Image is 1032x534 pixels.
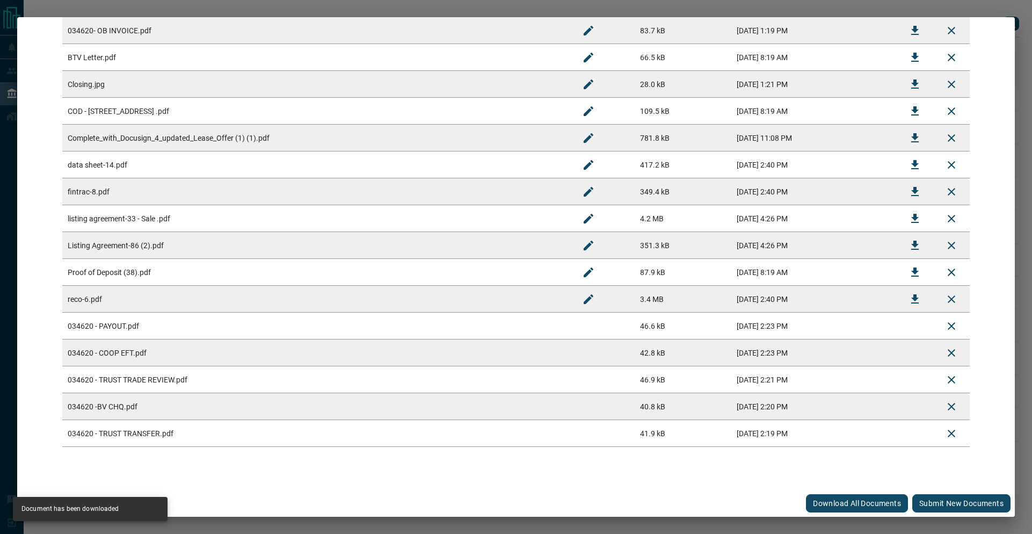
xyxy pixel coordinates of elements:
[62,71,570,98] td: Closing.jpg
[939,152,964,178] button: Remove File
[939,259,964,285] button: Remove File
[939,71,964,97] button: Remove File
[635,340,731,366] td: 42.8 kB
[576,233,601,258] button: Rename
[902,286,928,312] button: Download
[62,205,570,232] td: listing agreement-33 - Sale .pdf
[635,17,731,44] td: 83.7 kB
[731,125,897,151] td: [DATE] 11:08 PM
[62,178,570,205] td: fintrac-8.pdf
[939,179,964,205] button: Remove File
[576,259,601,285] button: Rename
[576,206,601,232] button: Rename
[635,98,731,125] td: 109.5 kB
[62,98,570,125] td: COD - [STREET_ADDRESS] .pdf
[576,71,601,97] button: Rename
[731,178,897,205] td: [DATE] 2:40 PM
[635,125,731,151] td: 781.8 kB
[939,421,964,446] button: Delete
[731,71,897,98] td: [DATE] 1:21 PM
[939,394,964,420] button: Delete
[902,179,928,205] button: Download
[62,313,570,340] td: 034620 - PAYOUT.pdf
[635,205,731,232] td: 4.2 MB
[576,98,601,124] button: Rename
[939,340,964,366] button: Delete
[21,500,119,518] div: Document has been downloaded
[62,393,570,420] td: 034620 -BV CHQ.pdf
[635,71,731,98] td: 28.0 kB
[939,233,964,258] button: Remove File
[62,366,570,393] td: 034620 - TRUST TRADE REVIEW.pdf
[635,420,731,447] td: 41.9 kB
[731,44,897,71] td: [DATE] 8:19 AM
[939,98,964,124] button: Remove File
[731,151,897,178] td: [DATE] 2:40 PM
[731,393,897,420] td: [DATE] 2:20 PM
[731,366,897,393] td: [DATE] 2:21 PM
[939,313,964,339] button: Delete
[731,259,897,286] td: [DATE] 8:19 AM
[576,152,601,178] button: Rename
[635,286,731,313] td: 3.4 MB
[806,494,908,513] button: Download All Documents
[731,232,897,259] td: [DATE] 4:26 PM
[731,205,897,232] td: [DATE] 4:26 PM
[635,178,731,205] td: 349.4 kB
[939,367,964,393] button: Delete
[576,179,601,205] button: Rename
[635,366,731,393] td: 46.9 kB
[635,44,731,71] td: 66.5 kB
[635,313,731,340] td: 46.6 kB
[62,420,570,447] td: 034620 - TRUST TRANSFER.pdf
[635,259,731,286] td: 87.9 kB
[912,494,1011,513] button: Submit new documents
[902,259,928,285] button: Download
[576,45,601,70] button: Rename
[902,45,928,70] button: Download
[939,45,964,70] button: Remove File
[902,18,928,44] button: Download
[902,125,928,151] button: Download
[576,18,601,44] button: Rename
[731,98,897,125] td: [DATE] 8:19 AM
[62,151,570,178] td: data sheet-14.pdf
[731,313,897,340] td: [DATE] 2:23 PM
[731,340,897,366] td: [DATE] 2:23 PM
[939,18,964,44] button: Remove File
[576,125,601,151] button: Rename
[939,125,964,151] button: Remove File
[731,286,897,313] td: [DATE] 2:40 PM
[731,17,897,44] td: [DATE] 1:19 PM
[62,232,570,259] td: Listing Agreement-86 (2).pdf
[635,151,731,178] td: 417.2 kB
[62,286,570,313] td: reco-6.pdf
[635,232,731,259] td: 351.3 kB
[731,420,897,447] td: [DATE] 2:19 PM
[939,286,964,312] button: Remove File
[902,233,928,258] button: Download
[902,71,928,97] button: Download
[62,44,570,71] td: BTV Letter.pdf
[939,206,964,232] button: Remove File
[576,286,601,312] button: Rename
[902,98,928,124] button: Download
[62,125,570,151] td: Complete_with_Docusign_4_updated_Lease_Offer (1) (1).pdf
[902,152,928,178] button: Download
[62,340,570,366] td: 034620 - COOP EFT.pdf
[62,259,570,286] td: Proof of Deposit (38).pdf
[902,206,928,232] button: Download
[635,393,731,420] td: 40.8 kB
[62,17,570,44] td: 034620- OB INVOICE.pdf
